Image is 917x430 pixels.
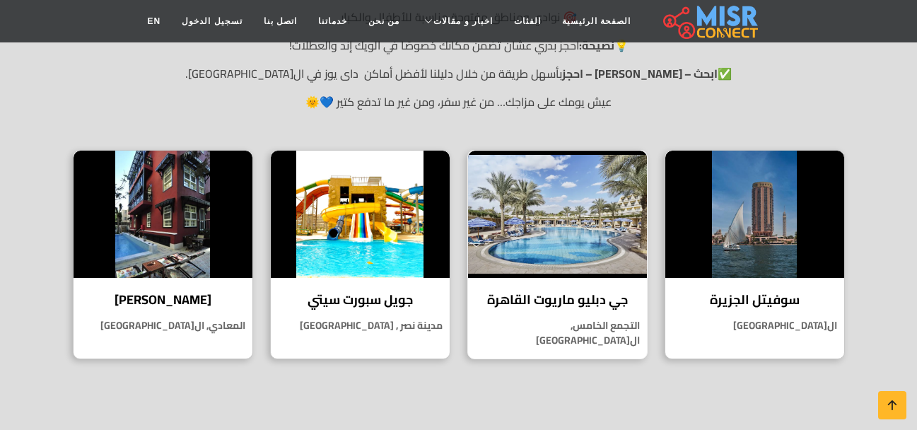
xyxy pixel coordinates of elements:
img: سوفيتل الجزيرة [665,151,844,278]
a: اتصل بنا [253,8,308,35]
img: جويل سبورت سيتي [271,151,450,278]
a: اخبار و مقالات [410,8,503,35]
span: اخبار و مقالات [433,15,493,28]
a: من نحن [358,8,410,35]
a: خدماتنا [308,8,358,35]
p: ✅ بأسهل طريقة من خلال دليلنا لأفضل أماكن داى يوز في ال[GEOGRAPHIC_DATA]. [73,65,845,82]
strong: ابحث – [PERSON_NAME] – احجز [562,63,718,84]
p: المعادي, ال[GEOGRAPHIC_DATA] [74,318,252,333]
p: 💡 احجز بدري عشان تضمن مكانك خصوصًا في الويك إند والعطلات! [73,37,845,54]
a: تسجيل الدخول [171,8,252,35]
p: ال[GEOGRAPHIC_DATA] [665,318,844,333]
h4: [PERSON_NAME] [84,292,242,308]
h4: سوفيتل الجزيرة [676,292,834,308]
img: main.misr_connect [663,4,758,39]
a: جويل سبورت سيتي جويل سبورت سيتي مدينة نصر , [GEOGRAPHIC_DATA] [262,150,459,359]
a: الصفحة الرئيسية [551,8,641,35]
p: عيش يومك على مزاجك… من غير سفر، ومن غير ما تدفع كتير 💙🌞 [73,93,845,110]
a: فيلا بيل إيبوك [PERSON_NAME] المعادي, ال[GEOGRAPHIC_DATA] [64,150,262,359]
h4: جي دبليو ماريوت القاهرة [479,292,636,308]
p: التجمع الخامس, ال[GEOGRAPHIC_DATA] [468,318,647,348]
a: الفئات [503,8,551,35]
a: جي دبليو ماريوت القاهرة جي دبليو ماريوت القاهرة التجمع الخامس, ال[GEOGRAPHIC_DATA] [459,150,656,359]
a: EN [137,8,172,35]
a: سوفيتل الجزيرة سوفيتل الجزيرة ال[GEOGRAPHIC_DATA] [656,150,853,359]
h4: جويل سبورت سيتي [281,292,439,308]
p: مدينة نصر , [GEOGRAPHIC_DATA] [271,318,450,333]
img: فيلا بيل إيبوك [74,151,252,278]
img: جي دبليو ماريوت القاهرة [468,151,647,278]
